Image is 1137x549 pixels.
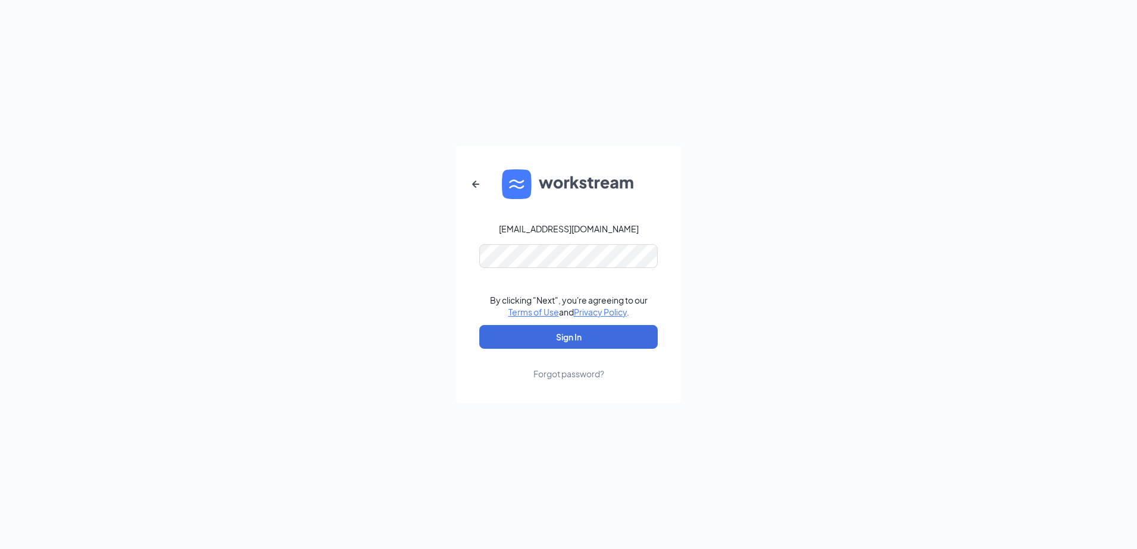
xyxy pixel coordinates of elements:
[508,307,559,317] a: Terms of Use
[533,368,604,380] div: Forgot password?
[502,169,635,199] img: WS logo and Workstream text
[479,325,658,349] button: Sign In
[469,177,483,191] svg: ArrowLeftNew
[490,294,648,318] div: By clicking "Next", you're agreeing to our and .
[461,170,490,198] button: ArrowLeftNew
[499,223,639,235] div: [EMAIL_ADDRESS][DOMAIN_NAME]
[574,307,627,317] a: Privacy Policy
[533,349,604,380] a: Forgot password?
